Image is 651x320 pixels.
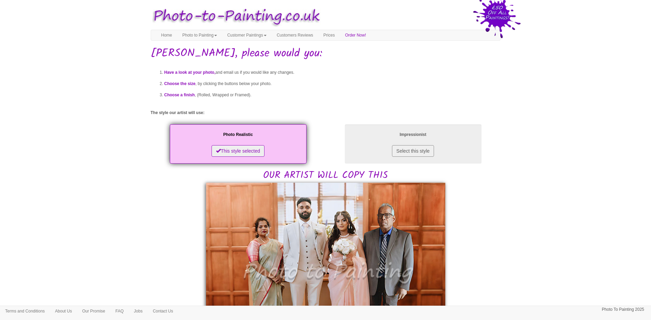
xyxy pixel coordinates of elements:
a: Our Promise [77,306,110,316]
label: The style our artist will use: [151,110,205,116]
a: FAQ [110,306,129,316]
a: Prices [318,30,340,40]
li: , (Rolled, Wrapped or Framed). [164,89,501,101]
span: Choose the size [164,81,195,86]
button: Select this style [392,145,434,157]
a: Photo to Painting [177,30,222,40]
button: This style selected [212,145,265,157]
span: Choose a finish [164,93,195,97]
a: Customer Paintings [222,30,272,40]
a: Customers Reviews [272,30,318,40]
h1: [PERSON_NAME], please would you: [151,47,501,59]
h2: OUR ARTIST WILL COPY THIS [151,123,501,181]
p: Impressionist [352,131,475,138]
a: Jobs [129,306,148,316]
a: Contact Us [148,306,178,316]
a: About Us [50,306,77,316]
img: Photo to Painting [147,3,322,30]
li: and email us if you would like any changes. [164,67,501,78]
a: Order Now! [340,30,371,40]
span: Have a look at your photo, [164,70,216,75]
li: , by clicking the buttons below your photo. [164,78,501,89]
p: Photo To Painting 2025 [602,306,644,313]
p: Photo Realistic [177,131,300,138]
a: Home [156,30,177,40]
